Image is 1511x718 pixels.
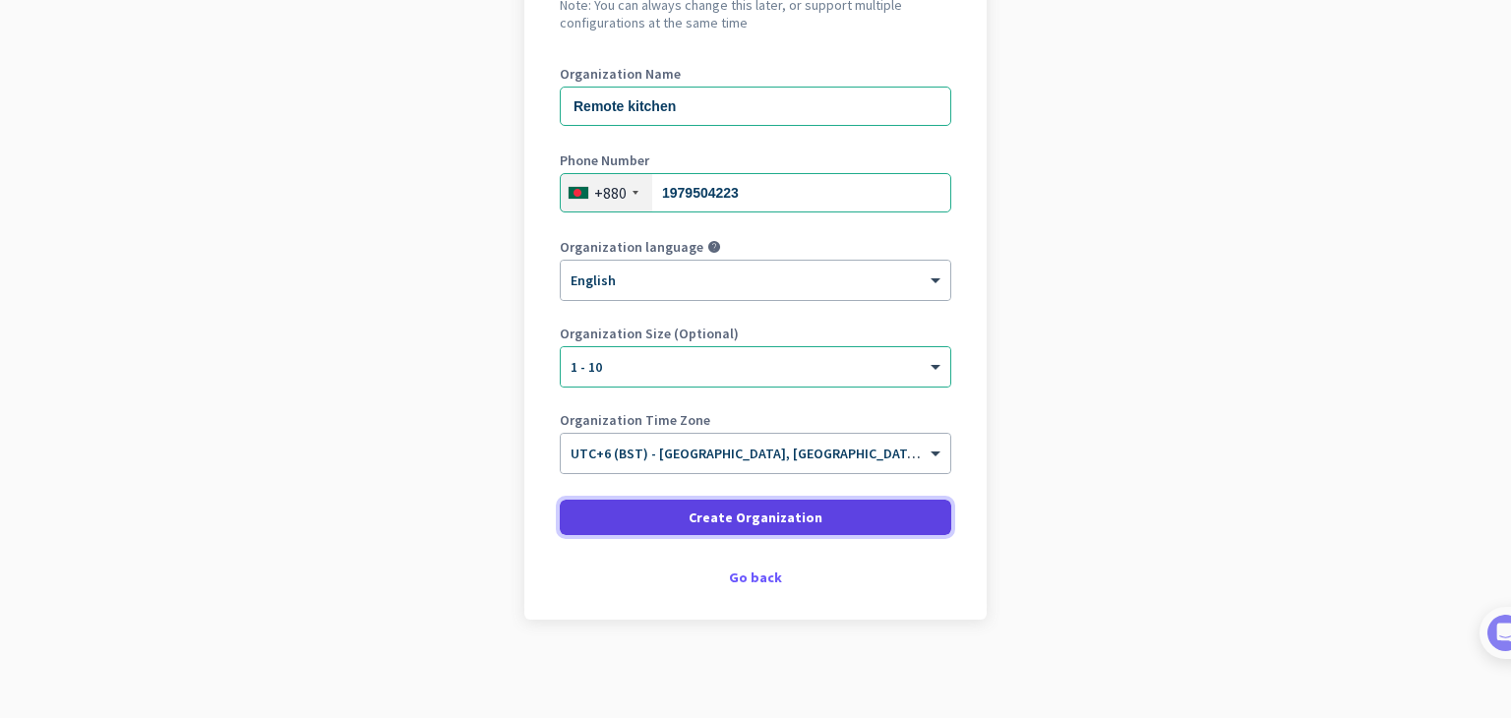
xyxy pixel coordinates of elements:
div: Go back [560,570,951,584]
button: Create Organization [560,500,951,535]
div: +880 [594,183,627,203]
label: Organization language [560,240,703,254]
label: Organization Size (Optional) [560,327,951,340]
input: 2-7111234 [560,173,951,212]
span: Create Organization [689,508,822,527]
label: Phone Number [560,153,951,167]
i: help [707,240,721,254]
label: Organization Time Zone [560,413,951,427]
label: Organization Name [560,67,951,81]
input: What is the name of your organization? [560,87,951,126]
